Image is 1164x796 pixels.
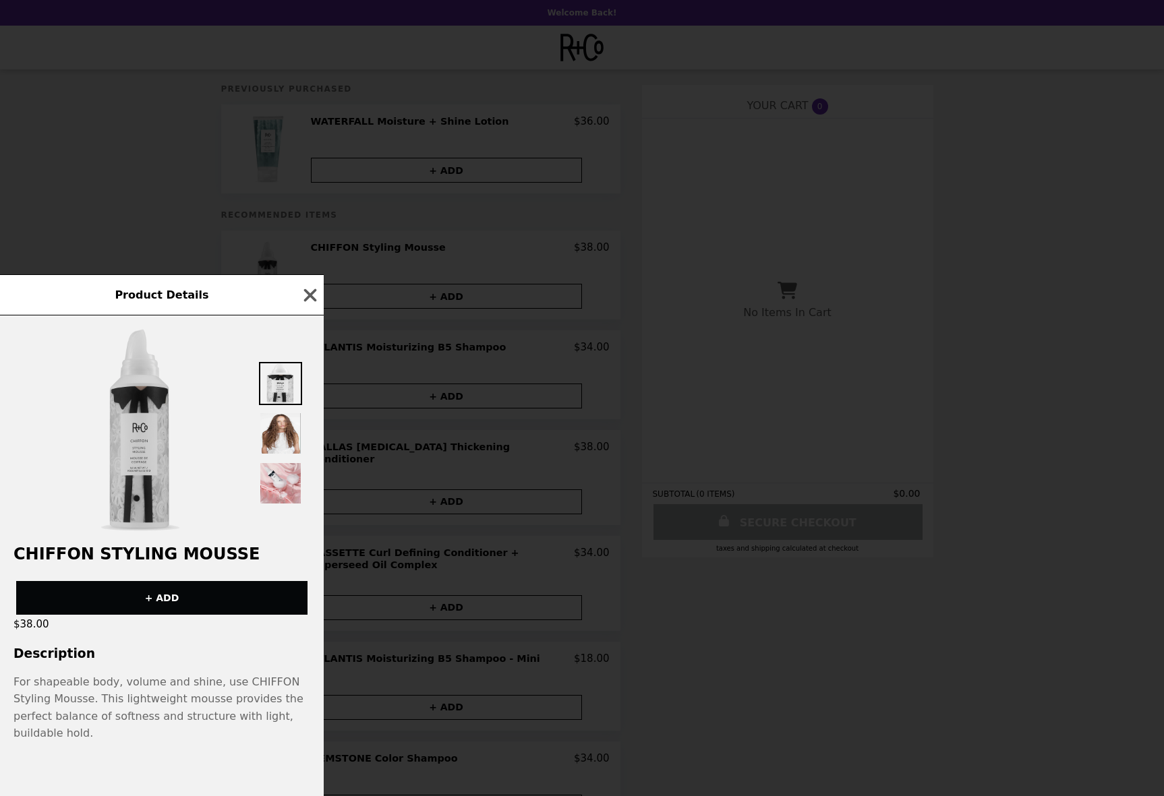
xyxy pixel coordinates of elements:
span: For shapeable body, volume and shine, use CHIFFON Styling Mousse. This lightweight mousse provide... [13,675,303,740]
button: + ADD [16,581,308,615]
img: Thumbnail 3 [259,462,302,505]
span: Product Details [115,288,208,301]
img: Thumbnail 1 [259,362,302,405]
img: Thumbnail 2 [259,412,302,455]
img: 5.6 OZ [95,329,185,531]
